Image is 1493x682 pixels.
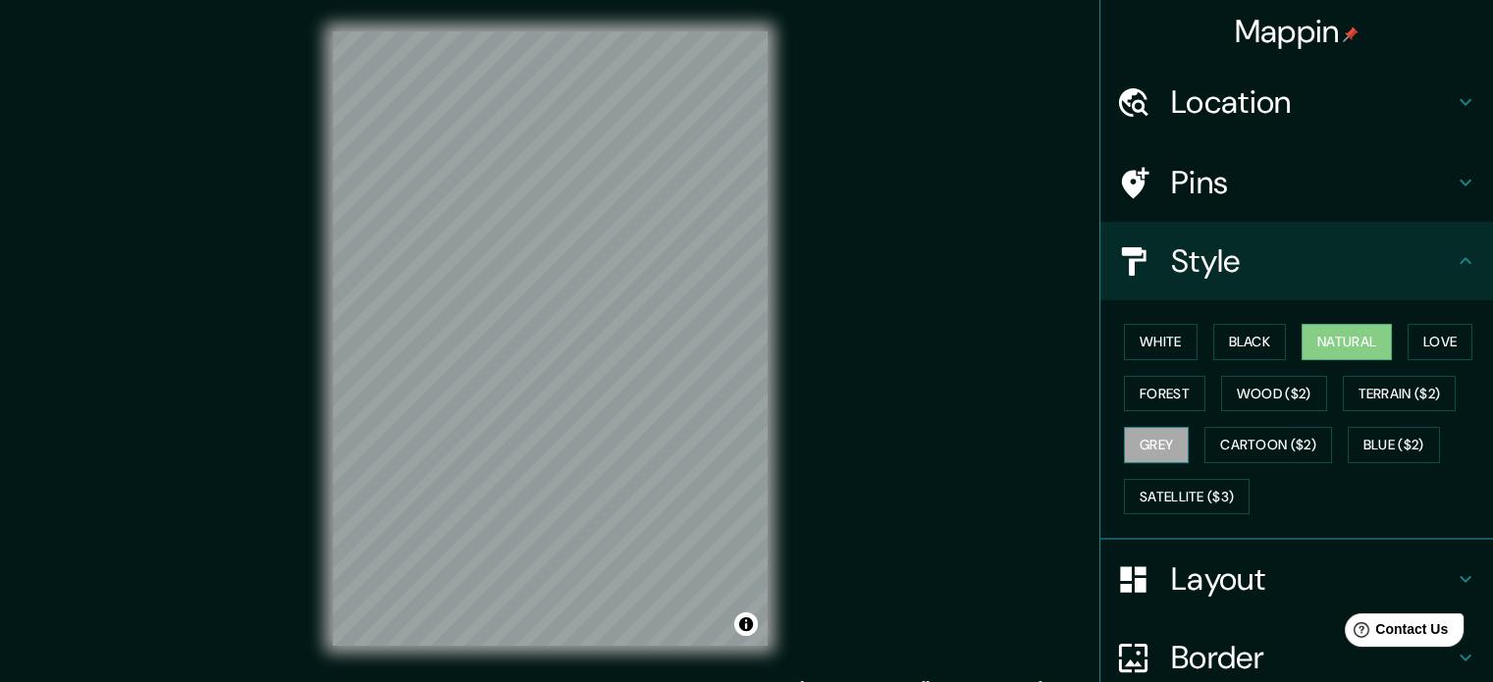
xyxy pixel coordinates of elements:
iframe: Help widget launcher [1318,605,1471,660]
button: Black [1213,324,1287,360]
h4: Location [1171,82,1454,122]
div: Style [1100,222,1493,300]
button: Toggle attribution [734,612,758,636]
div: Layout [1100,540,1493,618]
button: Natural [1302,324,1392,360]
h4: Layout [1171,559,1454,599]
canvas: Map [333,31,768,646]
div: Pins [1100,143,1493,222]
img: pin-icon.png [1343,26,1359,42]
button: Grey [1124,427,1189,463]
button: Love [1408,324,1472,360]
button: White [1124,324,1198,360]
h4: Border [1171,638,1454,677]
div: Location [1100,63,1493,141]
h4: Mappin [1235,12,1360,51]
button: Cartoon ($2) [1204,427,1332,463]
button: Wood ($2) [1221,376,1327,412]
button: Blue ($2) [1348,427,1440,463]
button: Forest [1124,376,1205,412]
h4: Style [1171,241,1454,281]
button: Terrain ($2) [1343,376,1457,412]
h4: Pins [1171,163,1454,202]
button: Satellite ($3) [1124,479,1250,515]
